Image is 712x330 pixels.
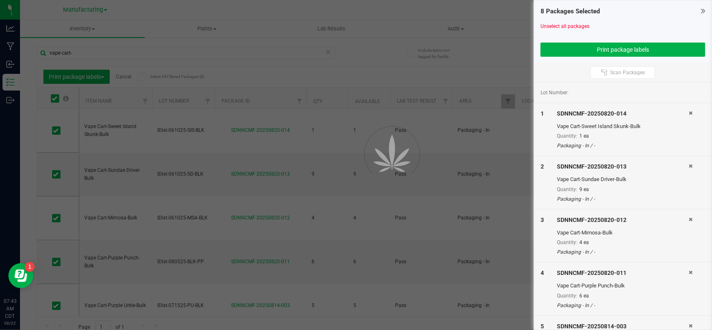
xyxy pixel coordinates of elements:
div: Packaging - In / - [557,142,689,149]
span: 2 [541,163,544,170]
div: Vape Cart-Purple Punch-Bulk [557,282,689,290]
span: 6 ea [580,293,589,299]
span: Quantity: [557,293,578,299]
div: Vape Cart-Sundae Driver-Bulk [557,175,689,184]
span: 1 [541,110,544,117]
span: Quantity: [557,133,578,139]
button: Scan Packages [591,66,655,79]
div: Vape Cart-Mimosa-Bulk [557,229,689,237]
span: 1 ea [580,133,589,139]
span: 3 [541,217,544,223]
a: Unselect all packages [541,23,589,29]
div: Packaging - In / - [557,248,689,256]
div: Packaging - In / - [557,302,689,309]
div: SDNNCMF-20250820-012 [557,216,689,224]
span: Lot Number: [541,89,569,96]
span: 5 [541,323,544,330]
span: Quantity: [557,239,578,245]
span: Quantity: [557,186,578,192]
span: 4 [541,270,544,276]
span: Scan Packages [610,69,645,76]
iframe: Resource center unread badge [25,262,35,272]
span: 9 ea [580,186,589,192]
span: 4 ea [580,239,589,245]
div: SDNNCMF-20250820-011 [557,269,689,277]
div: SDNNCMF-20250820-014 [557,109,689,118]
button: Print package labels [541,43,705,57]
div: SDNNCMF-20250820-013 [557,162,689,171]
div: Vape Cart-Sweet Island Skunk-Bulk [557,122,689,131]
div: Packaging - In / - [557,195,689,203]
iframe: Resource center [8,263,33,288]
